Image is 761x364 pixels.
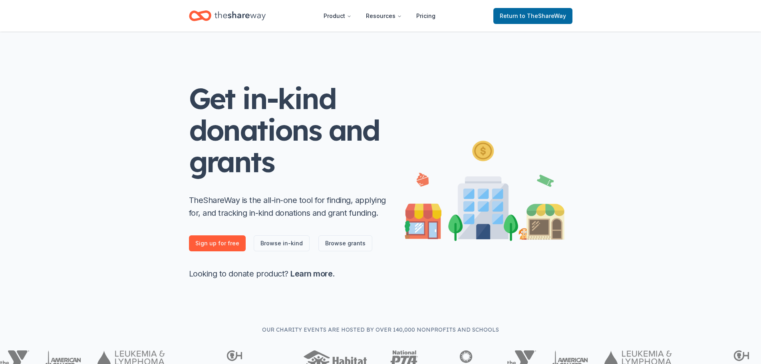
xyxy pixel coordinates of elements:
[189,267,389,280] p: Looking to donate product? .
[317,8,358,24] button: Product
[189,6,266,25] a: Home
[405,137,564,241] img: Illustration for landing page
[500,11,566,21] span: Return
[360,8,408,24] button: Resources
[189,83,389,178] h1: Get in-kind donations and grants
[410,8,442,24] a: Pricing
[493,8,572,24] a: Returnto TheShareWay
[189,194,389,219] p: TheShareWay is the all-in-one tool for finding, applying for, and tracking in-kind donations and ...
[290,269,332,278] a: Learn more
[520,12,566,19] span: to TheShareWay
[317,6,442,25] nav: Main
[254,235,310,251] a: Browse in-kind
[318,235,372,251] a: Browse grants
[189,235,246,251] a: Sign up for free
